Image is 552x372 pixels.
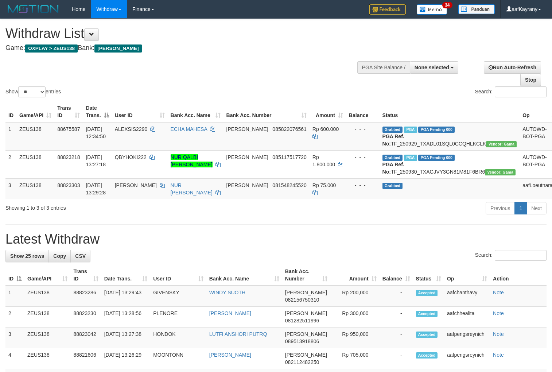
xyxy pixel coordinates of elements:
[57,154,80,160] span: 88823218
[475,86,547,97] label: Search:
[226,154,268,160] span: [PERSON_NAME]
[285,352,327,358] span: [PERSON_NAME]
[380,101,520,122] th: Status
[5,286,24,307] td: 1
[330,286,380,307] td: Rp 200,000
[24,286,70,307] td: ZEUS138
[418,155,455,161] span: PGA Pending
[330,328,380,348] td: Rp 950,000
[382,155,403,161] span: Grabbed
[115,154,147,160] span: QBYHOKI222
[458,4,495,14] img: panduan.png
[171,154,213,167] a: NUR QALBI [PERSON_NAME]
[380,307,413,328] td: -
[5,250,49,262] a: Show 25 rows
[70,348,101,369] td: 88821606
[380,286,413,307] td: -
[18,86,46,97] select: Showentries
[5,265,24,286] th: ID: activate to sort column descending
[444,286,490,307] td: aafchanthavy
[112,101,168,122] th: User ID: activate to sort column ascending
[86,154,106,167] span: [DATE] 13:27:18
[418,127,455,133] span: PGA Pending
[272,182,306,188] span: Copy 081548245520 to clipboard
[444,307,490,328] td: aafchhealita
[5,307,24,328] td: 2
[484,61,541,74] a: Run Auto-Refresh
[493,290,504,295] a: Note
[380,122,520,151] td: TF_250929_TXADL01SQL0CCQHLKCLK
[415,65,449,70] span: None selected
[285,359,319,365] span: Copy 082112482250 to clipboard
[16,150,54,178] td: ZEUS138
[70,328,101,348] td: 88823042
[404,127,417,133] span: Marked by aafpengsreynich
[382,183,403,189] span: Grabbed
[520,74,541,86] a: Stop
[10,253,44,259] span: Show 25 rows
[150,286,206,307] td: GIVENSKY
[330,265,380,286] th: Amount: activate to sort column ascending
[209,290,245,295] a: WINDY SUOTH
[16,122,54,151] td: ZEUS138
[493,331,504,337] a: Note
[101,265,151,286] th: Date Trans.: activate to sort column ascending
[150,348,206,369] td: MOONTONN
[5,348,24,369] td: 4
[416,290,438,296] span: Accepted
[209,331,267,337] a: LUTFI ANSHORI PUTRQ
[150,307,206,328] td: PLENORE
[285,297,319,303] span: Copy 082156750310 to clipboard
[442,2,452,8] span: 34
[115,126,148,132] span: ALEXSIS2290
[54,101,83,122] th: Trans ID: activate to sort column ascending
[5,150,16,178] td: 2
[24,265,70,286] th: Game/API: activate to sort column ascending
[493,352,504,358] a: Note
[70,307,101,328] td: 88823230
[101,348,151,369] td: [DATE] 13:26:29
[101,328,151,348] td: [DATE] 13:27:38
[5,4,61,15] img: MOTION_logo.png
[312,182,336,188] span: Rp 75.000
[70,250,90,262] a: CSV
[206,265,282,286] th: Bank Acc. Name: activate to sort column ascending
[5,86,61,97] label: Show entries
[5,232,547,247] h1: Latest Withdraw
[330,348,380,369] td: Rp 705,000
[285,318,319,323] span: Copy 081282511996 to clipboard
[83,101,112,122] th: Date Trans.: activate to sort column descending
[285,338,319,344] span: Copy 089513918806 to clipboard
[416,352,438,359] span: Accepted
[416,332,438,338] span: Accepted
[70,286,101,307] td: 88823286
[272,154,306,160] span: Copy 085117517720 to clipboard
[349,125,377,133] div: - - -
[209,352,251,358] a: [PERSON_NAME]
[495,250,547,261] input: Search:
[490,265,547,286] th: Action
[369,4,406,15] img: Feedback.jpg
[285,310,327,316] span: [PERSON_NAME]
[357,61,410,74] div: PGA Site Balance /
[53,253,66,259] span: Copy
[444,265,490,286] th: Op: activate to sort column ascending
[410,61,458,74] button: None selected
[444,328,490,348] td: aafpengsreynich
[70,265,101,286] th: Trans ID: activate to sort column ascending
[5,201,225,212] div: Showing 1 to 3 of 3 entries
[349,154,377,161] div: - - -
[75,253,86,259] span: CSV
[444,348,490,369] td: aafpengsreynich
[404,155,417,161] span: Marked by aafpengsreynich
[493,310,504,316] a: Note
[150,328,206,348] td: HONDOK
[382,162,404,175] b: PGA Ref. No:
[272,126,306,132] span: Copy 085822076561 to clipboard
[5,44,361,52] h4: Game: Bank:
[417,4,447,15] img: Button%20Memo.svg
[475,250,547,261] label: Search:
[5,101,16,122] th: ID
[380,150,520,178] td: TF_250930_TXAGJVY3GN81M81F6BR6
[25,44,78,53] span: OXPLAY > ZEUS138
